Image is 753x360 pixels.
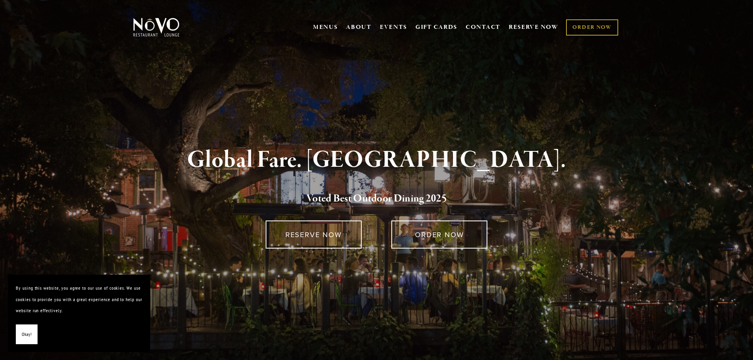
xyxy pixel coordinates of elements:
[566,19,618,36] a: ORDER NOW
[466,20,500,35] a: CONTACT
[306,192,442,207] a: Voted Best Outdoor Dining 202
[509,20,559,35] a: RESERVE NOW
[266,221,362,249] a: RESERVE NOW
[187,145,566,175] strong: Global Fare. [GEOGRAPHIC_DATA].
[313,23,338,31] a: MENUS
[16,324,38,345] button: Okay!
[380,23,407,31] a: EVENTS
[22,329,32,340] span: Okay!
[8,275,150,352] section: Cookie banner
[346,23,372,31] a: ABOUT
[16,283,142,317] p: By using this website, you agree to our use of cookies. We use cookies to provide you with a grea...
[391,221,487,249] a: ORDER NOW
[132,17,181,37] img: Novo Restaurant &amp; Lounge
[146,190,607,207] h2: 5
[415,20,457,35] a: GIFT CARDS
